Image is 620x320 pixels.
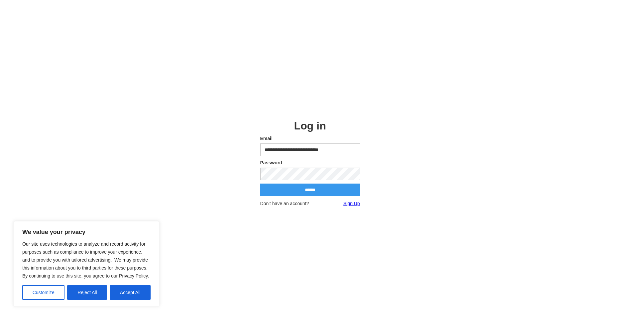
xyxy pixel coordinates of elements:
span: Don't have an account? [260,200,309,207]
button: Customize [22,285,64,300]
span: Our site uses technologies to analyze and record activity for purposes such as compliance to impr... [22,241,149,279]
a: Sign Up [343,200,360,207]
button: Reject All [67,285,107,300]
button: Accept All [110,285,151,300]
label: Email [260,135,360,142]
label: Password [260,159,360,166]
p: We value your privacy [22,228,151,236]
div: We value your privacy [13,221,160,307]
h2: Log in [260,120,360,132]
